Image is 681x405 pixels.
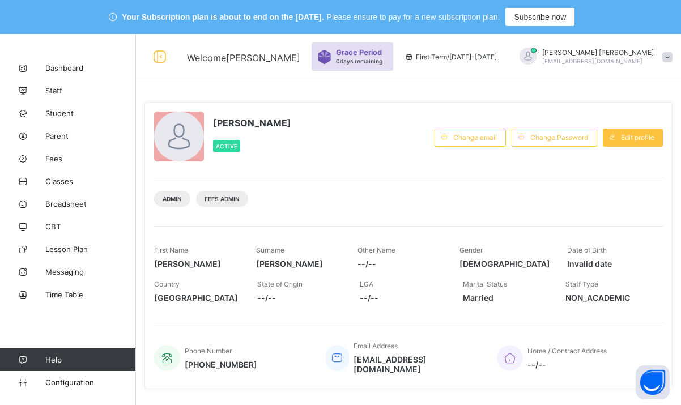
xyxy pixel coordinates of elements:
span: Subscribe now [514,12,566,22]
span: Fees [45,154,136,163]
span: [PERSON_NAME] [154,259,239,268]
span: NON_ACADEMIC [565,293,652,302]
span: Edit profile [621,133,654,142]
span: Grace Period [336,48,382,57]
span: session/term information [405,53,497,61]
span: Other Name [357,246,395,254]
span: Configuration [45,378,135,387]
span: [GEOGRAPHIC_DATA] [154,293,240,302]
span: Dashboard [45,63,136,73]
span: Fees Admin [205,195,240,202]
span: Your Subscription plan is about to end on the [DATE]. [122,12,324,22]
span: Lesson Plan [45,245,136,254]
span: CBT [45,222,136,231]
img: sticker-purple.71386a28dfed39d6af7621340158ba97.svg [317,50,331,64]
span: Surname [256,246,284,254]
span: --/-- [527,360,607,369]
span: Messaging [45,267,136,276]
span: LGA [360,280,373,288]
span: --/-- [257,293,343,302]
button: Open asap [636,365,670,399]
span: [EMAIL_ADDRESS][DOMAIN_NAME] [542,58,642,65]
span: Email Address [354,342,398,350]
span: 0 days remaining [336,58,382,65]
span: Marital Status [463,280,507,288]
span: Staff Type [565,280,598,288]
span: --/-- [360,293,446,302]
span: Change Password [530,133,588,142]
span: [PERSON_NAME] [PERSON_NAME] [542,48,654,57]
span: Gender [459,246,483,254]
span: Invalid date [567,259,652,268]
span: --/-- [357,259,442,268]
span: Active [216,143,237,150]
span: Time Table [45,290,136,299]
span: [DEMOGRAPHIC_DATA] [459,259,550,268]
span: Parent [45,131,136,140]
span: [EMAIL_ADDRESS][DOMAIN_NAME] [354,355,480,374]
span: First Name [154,246,188,254]
span: Admin [163,195,182,202]
span: Please ensure to pay for a new subscription plan. [327,12,500,22]
span: Married [463,293,549,302]
span: Date of Birth [567,246,607,254]
span: Student [45,109,136,118]
span: Classes [45,177,136,186]
span: [PHONE_NUMBER] [185,360,257,369]
span: [PERSON_NAME] [213,117,291,129]
span: Staff [45,86,136,95]
span: Help [45,355,135,364]
span: Country [154,280,180,288]
span: Home / Contract Address [527,347,607,355]
span: Change email [453,133,497,142]
div: SIMRAN SHARMA [508,48,678,66]
span: Welcome [PERSON_NAME] [187,52,300,63]
span: [PERSON_NAME] [256,259,341,268]
span: Broadsheet [45,199,136,208]
span: Phone Number [185,347,232,355]
span: State of Origin [257,280,303,288]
